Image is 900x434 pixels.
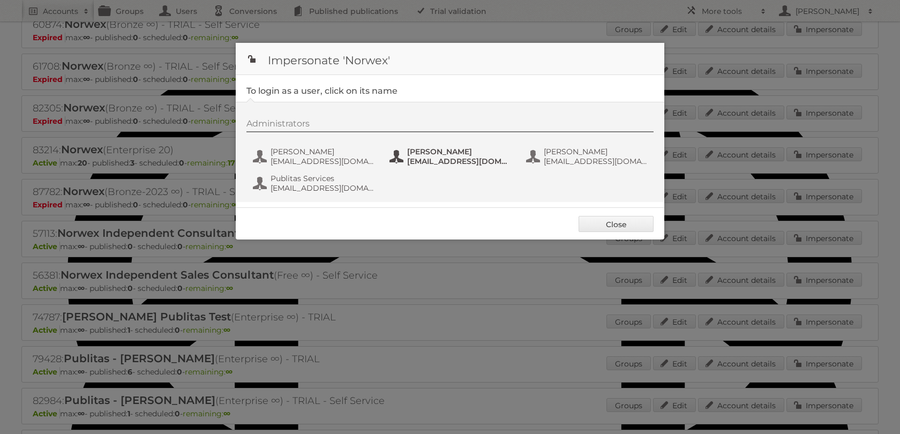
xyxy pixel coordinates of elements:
[407,156,511,166] span: [EMAIL_ADDRESS][DOMAIN_NAME]
[236,43,664,75] h1: Impersonate 'Norwex'
[544,156,648,166] span: [EMAIL_ADDRESS][DOMAIN_NAME]
[252,173,378,194] button: Publitas Services [EMAIL_ADDRESS][DOMAIN_NAME]
[407,147,511,156] span: [PERSON_NAME]
[271,174,374,183] span: Publitas Services
[246,118,654,132] div: Administrators
[271,156,374,166] span: [EMAIL_ADDRESS][DOMAIN_NAME]
[271,183,374,193] span: [EMAIL_ADDRESS][DOMAIN_NAME]
[246,86,397,96] legend: To login as a user, click on its name
[525,146,651,167] button: [PERSON_NAME] [EMAIL_ADDRESS][DOMAIN_NAME]
[544,147,648,156] span: [PERSON_NAME]
[271,147,374,156] span: [PERSON_NAME]
[388,146,514,167] button: [PERSON_NAME] [EMAIL_ADDRESS][DOMAIN_NAME]
[252,146,378,167] button: [PERSON_NAME] [EMAIL_ADDRESS][DOMAIN_NAME]
[579,216,654,232] a: Close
